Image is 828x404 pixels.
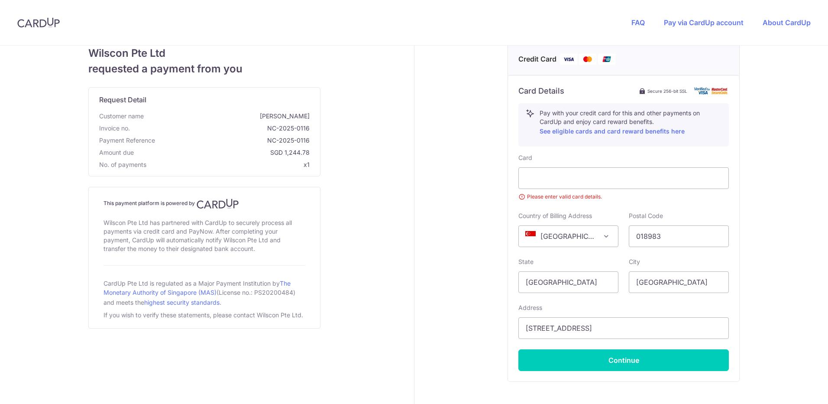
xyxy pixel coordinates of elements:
[629,212,663,220] label: Postal Code
[103,276,305,309] div: CardUp Pte Ltd is regulated as a Major Payment Institution by (License no.: PS20200484) and meets...
[197,199,239,209] img: CardUp
[147,112,310,121] span: [PERSON_NAME]
[518,153,532,162] label: Card
[133,124,310,133] span: NC-2025-0116
[137,148,310,157] span: SGD 1,244.78
[598,54,615,65] img: Union Pay
[518,349,729,371] button: Continue
[158,136,310,145] span: NC-2025-0116
[694,87,729,94] img: card secure
[99,112,144,121] span: Customer name
[99,160,146,169] span: No. of payments
[518,257,534,266] label: State
[647,88,687,94] span: Secure 256-bit SSL
[17,17,60,28] img: CardUp
[518,225,618,247] span: Singapore
[88,46,320,61] span: Wilscon Pte Ltd
[103,199,305,209] h4: This payment platform is powered by
[664,18,744,27] a: Pay via CardUp account
[629,257,640,266] label: City
[631,18,645,27] a: FAQ
[518,54,556,65] span: Credit Card
[103,217,305,255] div: Wilscon Pte Ltd has partnered with CardUp to securely process all payments via credit card and Pa...
[629,225,729,247] input: Example 123456
[560,54,577,65] img: Visa
[518,212,592,220] label: Country of Billing Address
[99,137,155,144] span: translation missing: en.payment_reference
[99,95,146,104] span: translation missing: en.request_detail
[540,127,685,135] a: See eligible cards and card reward benefits here
[518,86,564,96] h6: Card Details
[99,148,134,157] span: Amount due
[304,161,310,168] span: x1
[99,124,130,133] span: Invoice no.
[144,299,220,306] a: highest security standards
[88,61,320,77] span: requested a payment from you
[103,309,305,321] div: If you wish to verify these statements, please contact Wilscon Pte Ltd.
[518,192,729,201] small: Please enter valid card details.
[526,173,721,183] iframe: Secure card payment input frame
[540,109,721,137] p: Pay with your credit card for this and other payments on CardUp and enjoy card reward benefits.
[579,54,596,65] img: Mastercard
[763,18,811,27] a: About CardUp
[519,226,618,247] span: Singapore
[518,303,542,312] label: Address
